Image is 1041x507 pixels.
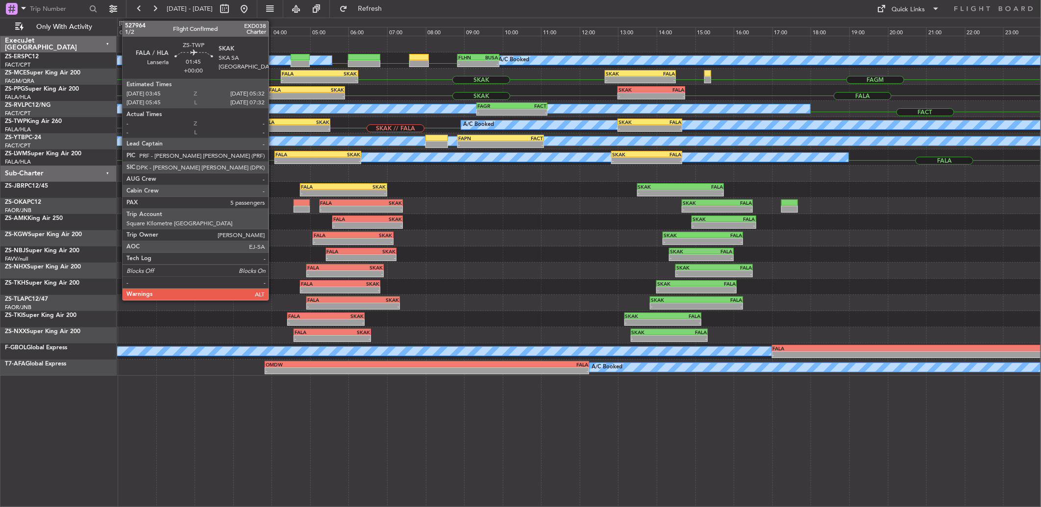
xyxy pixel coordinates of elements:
div: - [664,239,703,244]
div: SKAK [683,200,717,206]
div: - [657,287,696,293]
a: FALA/HLA [5,158,31,166]
a: FAOR/JNB [5,207,31,214]
a: ZS-TKHSuper King Air 200 [5,280,79,286]
div: - [651,93,684,99]
div: FALA [703,232,742,238]
div: - [477,109,512,115]
div: FALA [669,329,707,335]
a: ZS-LWMSuper King Air 200 [5,151,81,157]
div: - [314,239,353,244]
span: ZS-AMK [5,216,27,221]
div: 07:00 [387,27,426,36]
div: - [647,158,681,164]
div: FALA [647,151,681,157]
a: ZS-ERSPC12 [5,54,39,60]
div: - [458,61,478,67]
div: - [619,125,650,131]
div: 14:00 [657,27,695,36]
div: - [696,287,736,293]
a: F-GBOLGlobal Express [5,345,67,351]
div: BUSA [478,54,498,60]
div: FAGR [477,103,512,109]
span: [DATE] - [DATE] [167,4,213,13]
div: FALA [301,281,340,287]
div: 11:00 [541,27,580,36]
div: - [478,61,498,67]
div: 17:00 [772,27,811,36]
div: - [275,158,318,164]
a: ZS-MCESuper King Air 200 [5,70,80,76]
div: - [612,158,646,164]
a: ZS-NBJSuper King Air 200 [5,248,79,254]
div: - [263,125,296,131]
a: ZS-TLAPC12/47 [5,296,48,302]
div: A/C Booked [464,118,495,132]
div: FALA [314,232,353,238]
div: - [701,255,733,261]
div: SKAK [353,297,399,303]
a: ZS-TKISuper King Air 200 [5,313,76,318]
span: ZS-TLA [5,296,25,302]
div: - [353,303,399,309]
div: 04:00 [272,27,310,36]
div: - [693,222,724,228]
div: - [427,368,588,374]
span: ZS-NHX [5,264,27,270]
a: FAOR/JNB [5,304,31,311]
a: ZS-KGWSuper King Air 200 [5,232,82,238]
div: - [295,336,332,341]
div: FACT [512,103,546,109]
span: ZS-RVL [5,102,25,108]
span: ZS-TWP [5,119,26,124]
button: Only With Activity [11,19,106,35]
div: - [282,77,320,83]
a: ZS-NXXSuper King Air 200 [5,329,80,335]
span: Refresh [349,5,391,12]
div: FALA [269,87,307,93]
div: FAPN [458,135,501,141]
div: FALA [301,184,344,190]
div: - [318,158,360,164]
div: SKAK [612,151,646,157]
a: FAVV/null [5,255,28,263]
div: - [724,222,755,228]
div: SKAK [361,200,402,206]
span: ZS-JBR [5,183,25,189]
div: 09:00 [464,27,503,36]
div: FALA [333,216,368,222]
div: - [327,255,361,261]
span: T7-AFA [5,361,25,367]
div: FALA [263,119,296,125]
div: - [307,303,353,309]
div: - [650,125,681,131]
div: SKAK [664,232,703,238]
span: ZS-TKH [5,280,25,286]
span: ZS-MCE [5,70,26,76]
div: FALA [321,200,361,206]
div: SKAK [619,119,650,125]
span: ZS-PPG [5,86,25,92]
a: FACT/CPT [5,142,30,149]
div: FALA [701,248,733,254]
div: FALA [696,297,742,303]
div: - [683,206,717,212]
div: FALA [641,71,675,76]
div: - [714,271,752,277]
div: - [361,206,402,212]
a: ZS-OKAPC12 [5,199,41,205]
div: 13:00 [618,27,657,36]
div: 08:00 [426,27,465,36]
div: FALA [275,151,318,157]
div: SKAK [657,281,696,287]
div: - [501,142,544,147]
span: F-GBOL [5,345,26,351]
div: 19:00 [849,27,888,36]
div: 01:00 [156,27,195,36]
div: FALA [650,119,681,125]
div: - [670,255,701,261]
div: - [353,239,393,244]
span: ZS-ERS [5,54,25,60]
span: ZS-NBJ [5,248,25,254]
div: - [301,190,344,196]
